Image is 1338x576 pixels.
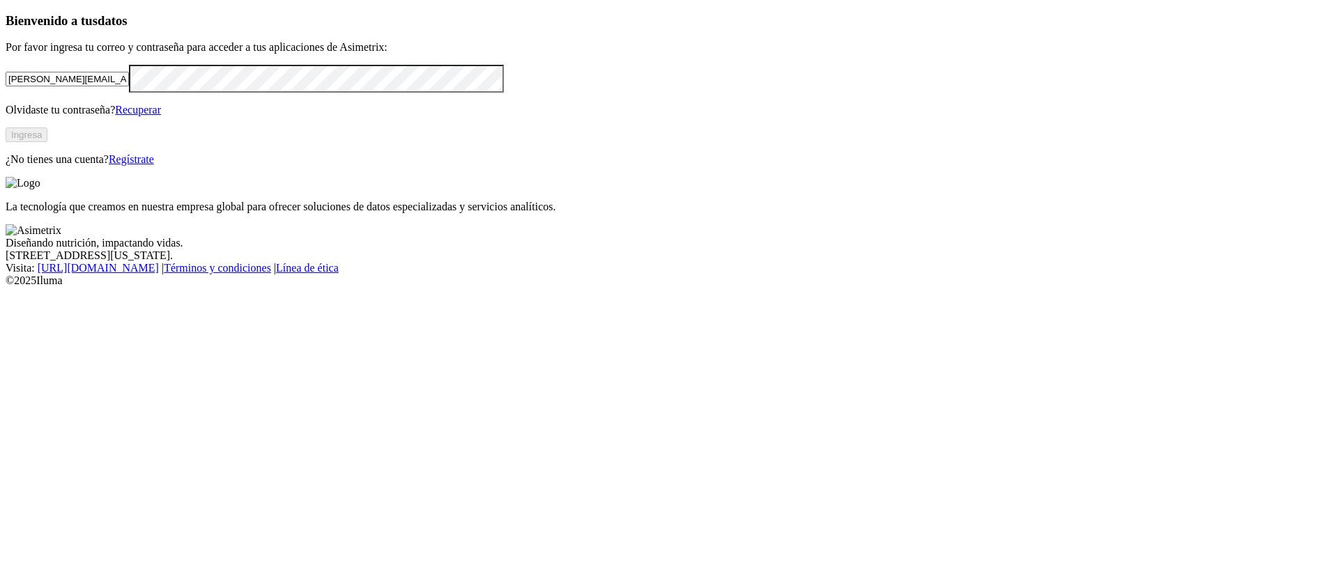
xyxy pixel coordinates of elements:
[6,177,40,189] img: Logo
[98,13,128,28] span: datos
[164,262,271,274] a: Términos y condiciones
[6,153,1332,166] p: ¿No tienes una cuenta?
[6,127,47,142] button: Ingresa
[6,201,1332,213] p: La tecnología que creamos en nuestra empresa global para ofrecer soluciones de datos especializad...
[6,41,1332,54] p: Por favor ingresa tu correo y contraseña para acceder a tus aplicaciones de Asimetrix:
[276,262,339,274] a: Línea de ética
[6,249,1332,262] div: [STREET_ADDRESS][US_STATE].
[6,104,1332,116] p: Olvidaste tu contraseña?
[6,274,1332,287] div: © 2025 Iluma
[6,262,1332,274] div: Visita : | |
[109,153,154,165] a: Regístrate
[6,237,1332,249] div: Diseñando nutrición, impactando vidas.
[6,13,1332,29] h3: Bienvenido a tus
[6,72,129,86] input: Tu correo
[115,104,161,116] a: Recuperar
[38,262,159,274] a: [URL][DOMAIN_NAME]
[6,224,61,237] img: Asimetrix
